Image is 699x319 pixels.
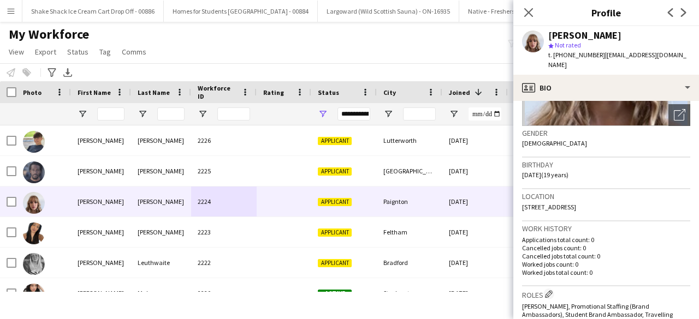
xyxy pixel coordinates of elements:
[4,45,28,59] a: View
[45,66,58,79] app-action-btn: Advanced filters
[131,248,191,278] div: Leuthwaite
[318,1,459,22] button: Largoward (Wild Scottish Sauna) - ON-16935
[318,137,352,145] span: Applicant
[191,217,257,247] div: 2223
[131,125,191,155] div: [PERSON_NAME]
[191,248,257,278] div: 2222
[442,217,508,247] div: [DATE]
[377,217,442,247] div: Feltham
[191,156,257,186] div: 2225
[522,128,690,138] h3: Gender
[522,160,690,170] h3: Birthday
[23,253,45,275] img: Rachel Leuthwaite
[377,248,442,278] div: Bradford
[217,107,250,121] input: Workforce ID Filter Input
[442,186,508,216] div: [DATE]
[131,156,191,186] div: [PERSON_NAME]
[522,191,690,201] h3: Location
[131,217,191,247] div: [PERSON_NAME]
[668,104,690,126] div: Open photos pop-in
[522,224,690,233] h3: Work history
[442,156,508,186] div: [DATE]
[71,278,131,308] div: [PERSON_NAME]
[131,278,191,308] div: Mak
[522,252,690,260] p: Cancelled jobs total count: 0
[377,156,442,186] div: [GEOGRAPHIC_DATA]
[67,47,88,57] span: Status
[71,248,131,278] div: [PERSON_NAME]
[35,47,56,57] span: Export
[157,107,185,121] input: Last Name Filter Input
[522,244,690,252] p: Cancelled jobs count: 0
[31,45,61,59] a: Export
[513,75,699,101] div: Bio
[442,248,508,278] div: [DATE]
[522,139,587,147] span: [DEMOGRAPHIC_DATA]
[198,84,237,100] span: Workforce ID
[23,131,45,153] img: Thomas Voss
[318,198,352,206] span: Applicant
[403,107,436,121] input: City Filter Input
[318,88,339,97] span: Status
[522,203,576,211] span: [STREET_ADDRESS]
[377,278,442,308] div: Stockport
[449,109,459,119] button: Open Filter Menu
[9,26,89,43] span: My Workforce
[138,109,147,119] button: Open Filter Menu
[442,125,508,155] div: [DATE]
[548,51,686,69] span: | [EMAIL_ADDRESS][DOMAIN_NAME]
[23,222,45,244] img: Angela Fernandez
[318,228,352,237] span: Applicant
[71,156,131,186] div: [PERSON_NAME]
[71,125,131,155] div: [PERSON_NAME]
[522,260,690,268] p: Worked jobs count: 0
[191,186,257,216] div: 2224
[318,259,352,267] span: Applicant
[9,47,24,57] span: View
[71,217,131,247] div: [PERSON_NAME]
[522,288,690,300] h3: Roles
[318,109,328,119] button: Open Filter Menu
[469,107,501,121] input: Joined Filter Input
[383,109,393,119] button: Open Filter Menu
[522,171,568,179] span: [DATE] (19 years)
[164,1,318,22] button: Homes for Students [GEOGRAPHIC_DATA] - 00884
[78,109,87,119] button: Open Filter Menu
[263,88,284,97] span: Rating
[522,236,690,244] p: Applications total count: 0
[383,88,396,97] span: City
[318,167,352,176] span: Applicant
[71,186,131,216] div: [PERSON_NAME]
[459,1,556,22] button: Native - Freshers 2025 Tour 2
[377,186,442,216] div: Paignton
[548,31,621,40] div: [PERSON_NAME]
[513,5,699,20] h3: Profile
[23,88,42,97] span: Photo
[122,47,146,57] span: Comms
[442,278,508,308] div: [DATE]
[548,51,605,59] span: t. [PHONE_NUMBER]
[449,88,470,97] span: Joined
[522,268,690,276] p: Worked jobs total count: 0
[23,284,45,305] img: Christine Mak
[78,88,111,97] span: First Name
[95,45,115,59] a: Tag
[131,186,191,216] div: [PERSON_NAME]
[318,290,352,298] span: Active
[555,41,581,49] span: Not rated
[61,66,74,79] app-action-btn: Export XLSX
[117,45,151,59] a: Comms
[63,45,93,59] a: Status
[198,109,208,119] button: Open Filter Menu
[23,161,45,183] img: Marlon Stewart
[23,192,45,214] img: Caitlyn Chapman
[99,47,111,57] span: Tag
[377,125,442,155] div: Lutterworth
[138,88,170,97] span: Last Name
[97,107,125,121] input: First Name Filter Input
[22,1,164,22] button: Shake Shack Ice Cream Cart Drop Off - 00886
[191,125,257,155] div: 2226
[191,278,257,308] div: 2220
